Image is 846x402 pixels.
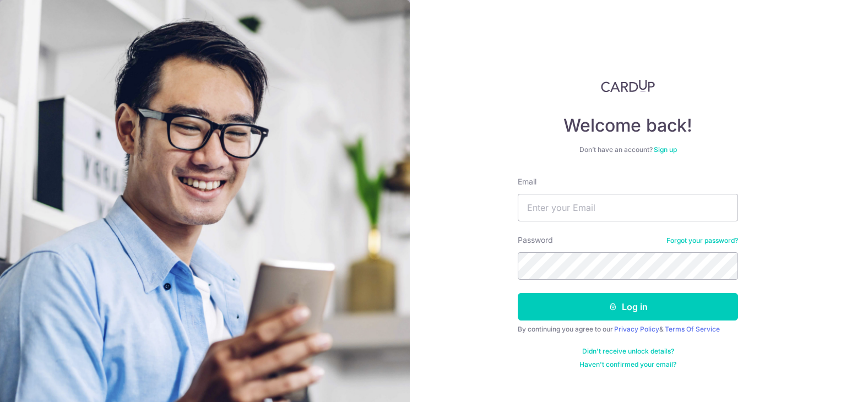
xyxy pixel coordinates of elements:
[518,115,738,137] h4: Welcome back!
[518,194,738,221] input: Enter your Email
[518,176,536,187] label: Email
[518,325,738,334] div: By continuing you agree to our &
[601,79,655,93] img: CardUp Logo
[518,235,553,246] label: Password
[654,145,677,154] a: Sign up
[666,236,738,245] a: Forgot your password?
[582,347,674,356] a: Didn't receive unlock details?
[665,325,720,333] a: Terms Of Service
[518,145,738,154] div: Don’t have an account?
[579,360,676,369] a: Haven't confirmed your email?
[518,293,738,320] button: Log in
[614,325,659,333] a: Privacy Policy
